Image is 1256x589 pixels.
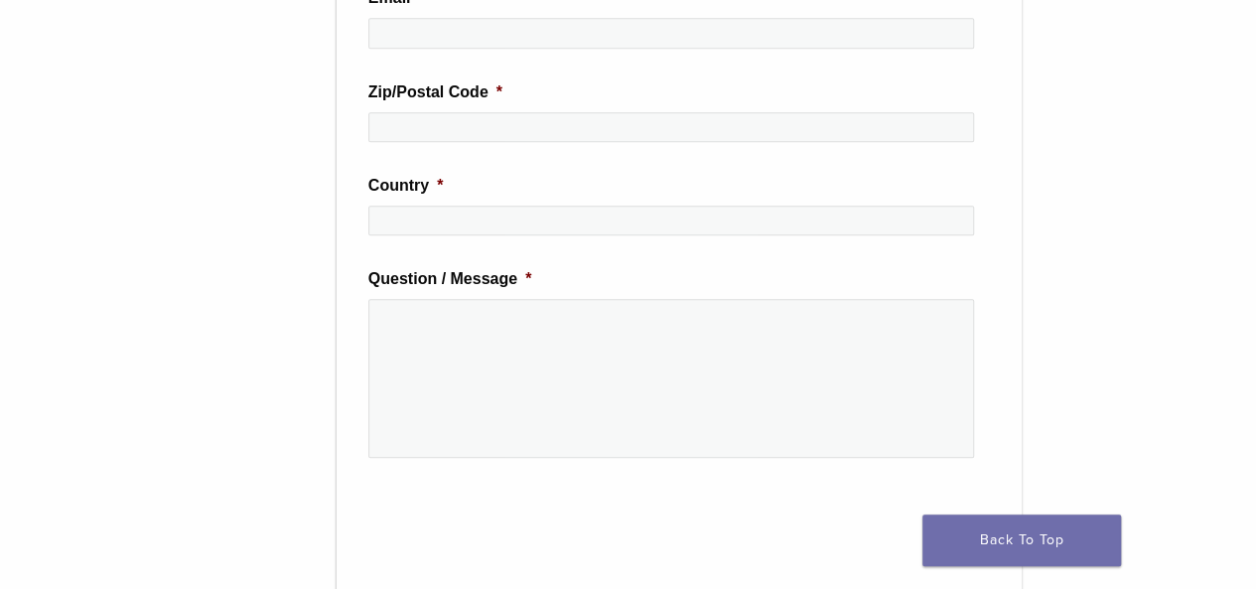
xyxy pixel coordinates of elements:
label: Zip/Postal Code [368,82,502,103]
iframe: reCAPTCHA [368,490,670,567]
em: *Note: Free HeatSync Mini offer is only valid with the purchase of and attendance at a BT Course.... [33,29,362,319]
a: Back To Top [922,515,1121,566]
label: Country [368,176,444,197]
a: [URL][DOMAIN_NAME] [33,383,214,403]
p: Visit our promotions page: [33,348,364,407]
label: Question / Message [368,269,532,290]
